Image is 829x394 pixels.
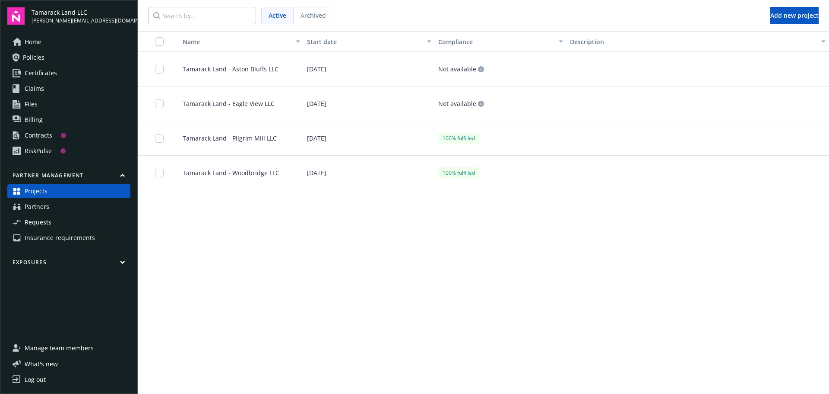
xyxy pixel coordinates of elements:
a: Partners [7,200,130,214]
button: Exposures [7,259,130,269]
span: [PERSON_NAME][EMAIL_ADDRESS][DOMAIN_NAME] [32,17,130,25]
div: Not available [438,101,484,107]
button: Start date [304,31,435,52]
span: Projects [25,184,47,198]
div: Compliance [438,37,553,46]
input: Search by... [148,7,256,24]
a: Policies [7,51,130,64]
div: Contracts [25,128,52,142]
button: Partner management [7,172,130,183]
span: Tamarack Land LLC [32,8,130,17]
span: Billing [25,113,43,127]
span: [DATE] [307,168,326,177]
span: Policies [23,51,44,64]
span: Tamarack Land - Eagle View LLC [176,99,275,108]
span: Requests [25,215,51,229]
span: Home [25,35,41,49]
a: Files [7,97,130,111]
div: RiskPulse [25,144,52,158]
div: Name [176,37,291,46]
span: Partners [25,200,49,214]
a: Claims [7,82,130,96]
a: Projects [7,184,130,198]
input: Toggle Row Selected [155,169,164,177]
a: Insurance requirements [7,231,130,245]
span: [DATE] [307,99,326,108]
a: Requests [7,215,130,229]
span: What ' s new [25,359,58,368]
span: Insurance requirements [25,231,95,245]
span: [DATE] [307,64,326,74]
div: Toggle SortBy [176,37,291,46]
input: Toggle Row Selected [155,99,164,108]
img: navigator-logo.svg [7,7,25,25]
a: Billing [7,113,130,127]
a: Certificates [7,66,130,80]
span: Claims [25,82,44,96]
div: 100% fulfilled [438,167,479,178]
a: RiskPulse [7,144,130,158]
span: Tamarack Land - Woodbridge LLC [176,168,279,177]
span: Tamarack Land - Pilgrim Mill LLC [176,134,277,143]
a: Home [7,35,130,49]
button: Tamarack Land LLC[PERSON_NAME][EMAIL_ADDRESS][DOMAIN_NAME] [32,7,130,25]
div: 100% fulfilled [438,133,479,144]
span: Manage team members [25,341,94,355]
input: Toggle Row Selected [155,65,164,74]
input: Toggle Row Selected [155,134,164,143]
div: Log out [25,373,46,387]
button: Add new project [770,7,819,24]
button: Description [566,31,829,52]
button: Compliance [435,31,566,52]
button: What's new [7,359,72,368]
input: Select all [155,37,164,46]
span: Active [269,11,286,20]
div: Not available [438,66,484,72]
span: Tamarack Land - Aston Bluffs LLC [176,64,278,74]
span: Files [25,97,38,111]
span: Archived [301,11,326,20]
span: [DATE] [307,134,326,143]
a: Manage team members [7,341,130,355]
a: Contracts [7,128,130,142]
div: Description [570,37,816,46]
div: Start date [307,37,422,46]
span: Certificates [25,66,57,80]
span: Add new project [770,11,819,19]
